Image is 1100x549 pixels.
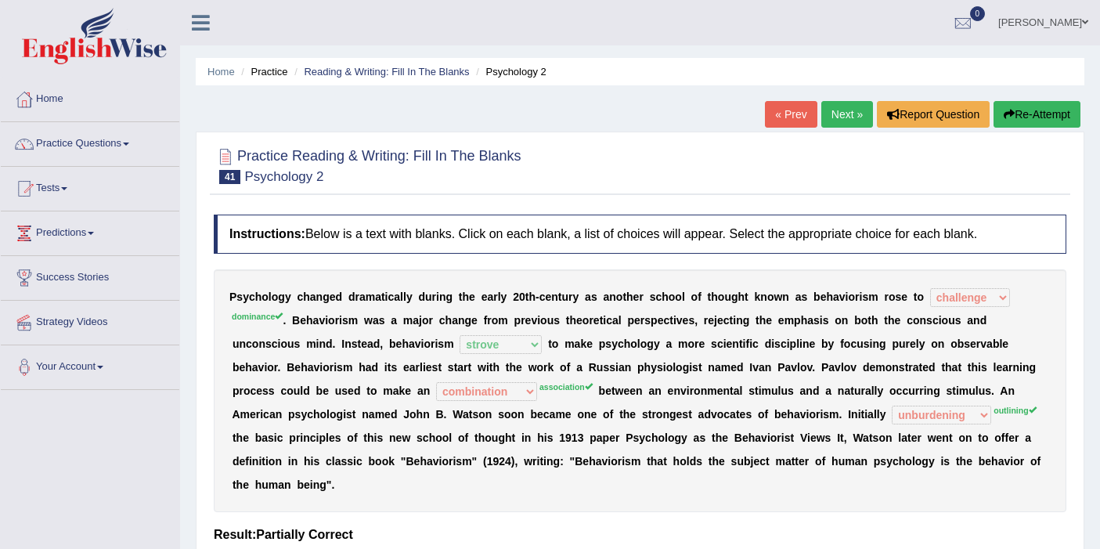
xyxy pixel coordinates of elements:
b: i [860,291,863,303]
b: e [396,338,402,350]
b: n [782,291,789,303]
b: c [249,291,255,303]
b: a [603,291,609,303]
b: r [568,291,572,303]
b: i [325,314,328,327]
a: Tests [1,167,179,206]
b: u [425,291,432,303]
b: s [711,338,717,350]
b: t [708,291,712,303]
b: r [355,291,359,303]
b: a [575,338,581,350]
b: c [655,291,662,303]
b: o [640,338,647,350]
b: m [348,314,358,327]
b: h [445,314,453,327]
b: r [639,291,643,303]
b: u [948,314,955,327]
b: r [640,314,644,327]
b: l [637,338,640,350]
b: h [759,314,766,327]
b: s [823,314,829,327]
b: r [694,338,698,350]
b: d [980,314,987,327]
b: e [778,314,784,327]
b: n [920,314,927,327]
b: o [687,338,694,350]
b: a [665,338,672,350]
b: n [732,338,739,350]
b: v [676,314,683,327]
b: h [569,314,576,327]
b: a [585,291,591,303]
b: h [738,291,745,303]
b: e [576,314,582,327]
b: u [547,314,554,327]
b: i [723,338,727,350]
b: t [739,338,743,350]
b: t [381,291,385,303]
b: d [326,338,333,350]
b: s [926,314,932,327]
b: i [820,314,823,327]
b: P [229,291,236,303]
b: c [932,314,939,327]
b: l [400,291,403,303]
a: Next » [821,101,873,128]
b: t [756,314,759,327]
a: « Prev [765,101,817,128]
b: h [626,291,633,303]
b: p [514,314,521,327]
b: a [313,314,319,327]
b: y [406,291,413,303]
a: Predictions [1,211,179,251]
b: n [258,338,265,350]
b: t [867,314,871,327]
li: Psychology 2 [472,64,546,79]
b: o [861,314,868,327]
b: v [839,291,846,303]
b: u [233,338,240,350]
a: Home [207,66,235,78]
b: i [316,338,319,350]
b: n [609,291,616,303]
b: s [955,314,961,327]
b: o [328,314,335,327]
b: y [243,291,249,303]
b: o [280,338,287,350]
b: y [573,291,579,303]
b: c [388,291,395,303]
b: g [731,291,738,303]
b: p [599,338,606,350]
b: t [525,291,529,303]
b: h [402,338,409,350]
b: a [807,314,813,327]
b: u [561,291,568,303]
b: a [409,338,415,350]
b: i [787,338,790,350]
b: n [319,338,326,350]
b: s [265,338,272,350]
h2: Practice Reading & Writing: Fill In The Blanks [214,145,521,184]
b: u [287,338,294,350]
b: t [622,291,626,303]
b: i [673,314,676,327]
b: o [422,314,429,327]
b: i [771,338,774,350]
b: s [688,314,694,327]
b: a [413,314,419,327]
b: s [294,338,301,350]
b: o [261,291,269,303]
a: Reading & Writing: Fill In The Blanks [304,66,469,78]
b: c [723,314,730,327]
b: t [459,291,463,303]
b: e [330,291,336,303]
b: h [662,291,669,303]
b: m [498,314,507,327]
span: 41 [219,170,240,184]
b: s [605,338,611,350]
b: . [333,338,336,350]
b: a [367,338,373,350]
li: Practice [237,64,287,79]
b: a [310,291,316,303]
